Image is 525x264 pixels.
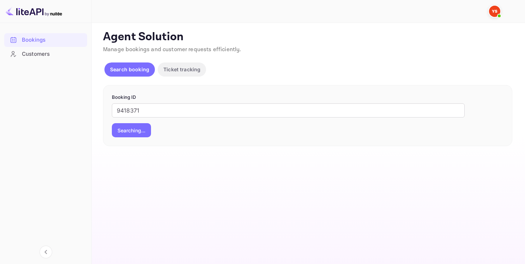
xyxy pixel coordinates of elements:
p: Ticket tracking [163,66,200,73]
p: Agent Solution [103,30,512,44]
img: Yandex Support [489,6,500,17]
a: Bookings [4,33,87,46]
img: LiteAPI logo [6,6,62,17]
span: Manage bookings and customer requests efficiently. [103,46,241,53]
div: Customers [22,50,84,58]
div: Bookings [22,36,84,44]
a: Customers [4,47,87,60]
button: Searching... [112,123,151,137]
p: Booking ID [112,94,503,101]
div: Bookings [4,33,87,47]
p: Search booking [110,66,149,73]
button: Collapse navigation [40,246,52,258]
input: Enter Booking ID (e.g., 63782194) [112,103,465,118]
div: Customers [4,47,87,61]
